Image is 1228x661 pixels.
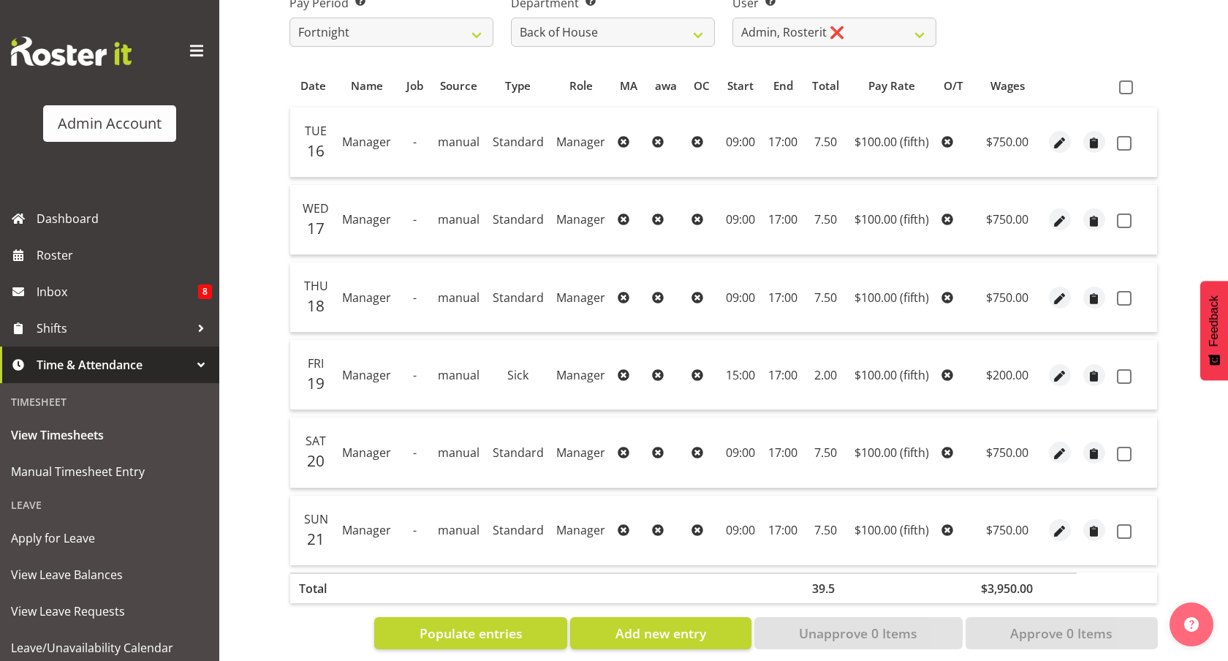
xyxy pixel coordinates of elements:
[719,262,762,333] td: 09:00
[37,208,212,230] span: Dashboard
[868,78,915,94] span: Pay Rate
[972,340,1042,410] td: $200.00
[556,522,605,538] span: Manager
[972,573,1042,603] th: $3,950.00
[762,185,804,255] td: 17:00
[4,387,216,417] div: Timesheet
[570,617,751,649] button: Add new entry
[11,600,208,622] span: View Leave Requests
[727,78,754,94] span: Start
[505,78,531,94] span: Type
[4,490,216,520] div: Leave
[438,522,480,538] span: manual
[762,262,804,333] td: 17:00
[486,496,550,565] td: Standard
[420,624,523,643] span: Populate entries
[438,290,480,306] span: manual
[307,529,325,549] span: 21
[972,496,1042,565] td: $750.00
[413,211,417,227] span: -
[556,367,605,383] span: Manager
[413,367,417,383] span: -
[803,262,848,333] td: 7.50
[719,496,762,565] td: 09:00
[556,211,605,227] span: Manager
[406,78,423,94] span: Job
[351,78,383,94] span: Name
[300,78,326,94] span: Date
[762,340,804,410] td: 17:00
[342,367,391,383] span: Manager
[438,367,480,383] span: manual
[37,317,190,339] span: Shifts
[655,78,677,94] span: awa
[615,624,706,643] span: Add new entry
[11,37,132,66] img: Rosterit website logo
[342,134,391,150] span: Manager
[304,511,328,527] span: Sun
[799,624,917,643] span: Unapprove 0 Items
[306,433,326,449] span: Sat
[944,78,963,94] span: O/T
[303,200,329,216] span: Wed
[854,211,929,227] span: $100.00 (fifth)
[4,417,216,453] a: View Timesheets
[11,461,208,483] span: Manual Timesheet Entry
[307,450,325,471] span: 20
[803,418,848,488] td: 7.50
[719,418,762,488] td: 09:00
[854,522,929,538] span: $100.00 (fifth)
[556,290,605,306] span: Manager
[290,573,336,603] th: Total
[307,373,325,393] span: 19
[413,522,417,538] span: -
[773,78,793,94] span: End
[342,290,391,306] span: Manager
[854,445,929,461] span: $100.00 (fifth)
[966,617,1158,649] button: Approve 0 Items
[803,496,848,565] td: 7.50
[556,134,605,150] span: Manager
[37,281,198,303] span: Inbox
[1200,281,1228,380] button: Feedback - Show survey
[4,453,216,490] a: Manual Timesheet Entry
[440,78,477,94] span: Source
[11,527,208,549] span: Apply for Leave
[11,564,208,586] span: View Leave Balances
[812,78,839,94] span: Total
[854,134,929,150] span: $100.00 (fifth)
[556,445,605,461] span: Manager
[11,424,208,446] span: View Timesheets
[4,520,216,556] a: Apply for Leave
[438,134,480,150] span: manual
[486,262,550,333] td: Standard
[990,78,1025,94] span: Wages
[413,134,417,150] span: -
[762,107,804,178] td: 17:00
[342,211,391,227] span: Manager
[486,107,550,178] td: Standard
[307,140,325,161] span: 16
[1010,624,1113,643] span: Approve 0 Items
[694,78,710,94] span: OC
[803,107,848,178] td: 7.50
[342,445,391,461] span: Manager
[754,617,963,649] button: Unapprove 0 Items
[308,355,324,371] span: Fri
[37,354,190,376] span: Time & Attendance
[342,522,391,538] span: Manager
[37,244,212,266] span: Roster
[620,78,637,94] span: MA
[305,123,327,139] span: Tue
[803,185,848,255] td: 7.50
[762,418,804,488] td: 17:00
[438,445,480,461] span: manual
[486,418,550,488] td: Standard
[854,367,929,383] span: $100.00 (fifth)
[304,278,328,294] span: Thu
[374,617,567,649] button: Populate entries
[719,340,762,410] td: 15:00
[413,290,417,306] span: -
[719,185,762,255] td: 09:00
[762,496,804,565] td: 17:00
